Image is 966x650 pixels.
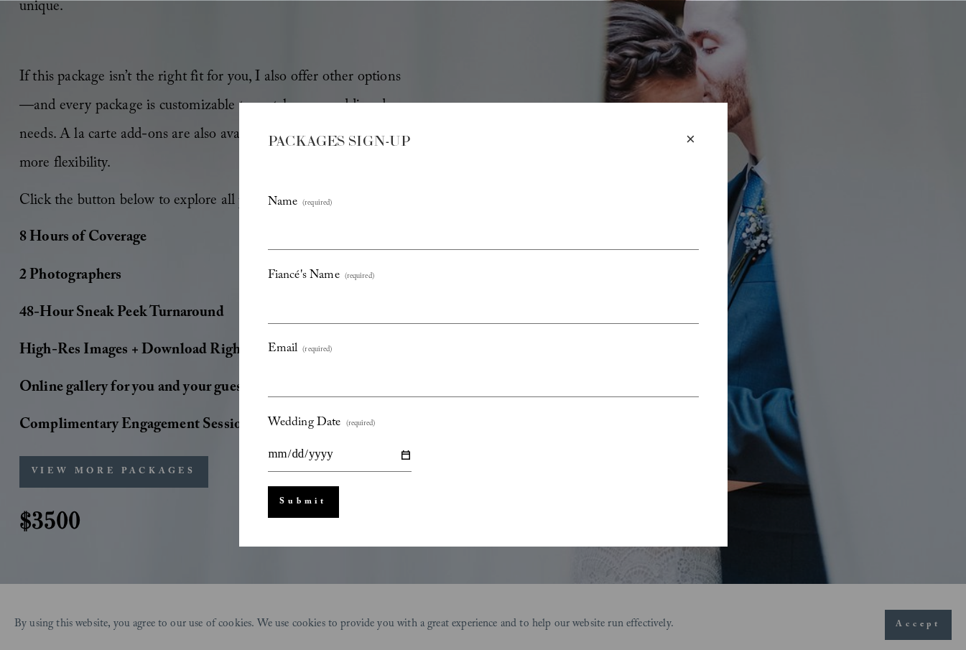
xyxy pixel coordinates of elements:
[268,412,341,436] span: Wedding Date
[346,417,376,432] span: (required)
[302,343,332,358] span: (required)
[268,486,339,518] button: Submit
[302,197,332,212] span: (required)
[268,338,298,362] span: Email
[268,191,298,215] span: Name
[268,264,340,289] span: Fiancé's Name
[268,131,683,152] div: PACKAGES SIGN-UP
[345,270,374,285] span: (required)
[683,131,699,147] div: Close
